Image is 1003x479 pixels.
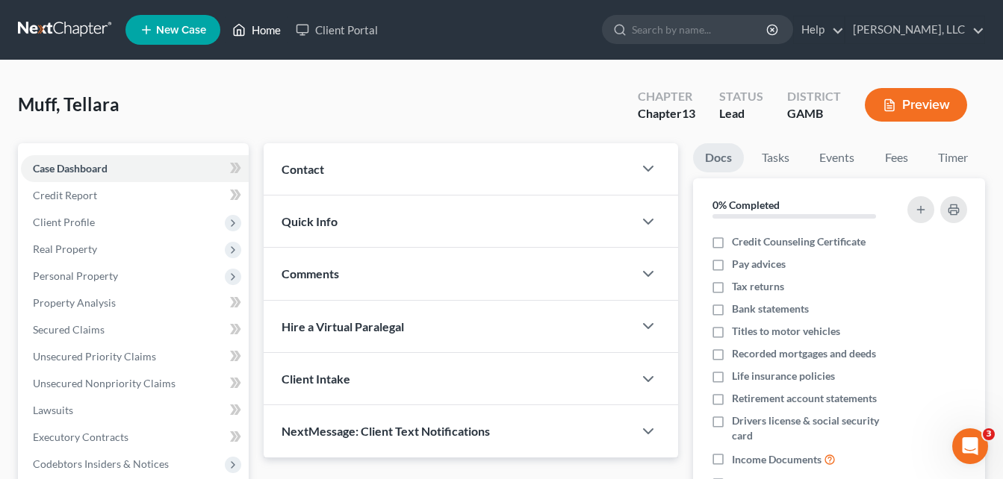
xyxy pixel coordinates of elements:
[732,413,899,443] span: Drivers license & social security card
[872,143,920,172] a: Fees
[21,424,249,451] a: Executory Contracts
[18,93,119,115] span: Muff, Tellara
[845,16,984,43] a: [PERSON_NAME], LLC
[33,404,73,416] span: Lawsuits
[282,319,404,334] span: Hire a Virtual Paralegal
[732,257,786,272] span: Pay advices
[282,162,324,176] span: Contact
[33,350,156,363] span: Unsecured Priority Claims
[282,424,490,438] span: NextMessage: Client Text Notifications
[33,269,118,282] span: Personal Property
[33,242,97,255] span: Real Property
[732,452,822,467] span: Income Documents
[807,143,866,172] a: Events
[732,369,835,383] span: Life insurance policies
[33,431,128,443] span: Executory Contracts
[33,377,176,389] span: Unsecured Nonpriority Claims
[682,106,695,120] span: 13
[732,346,876,361] span: Recorded mortgages and deeds
[33,296,116,309] span: Property Analysis
[21,370,249,397] a: Unsecured Nonpriority Claims
[732,324,840,339] span: Titles to motor vehicles
[732,279,784,294] span: Tax returns
[225,16,288,43] a: Home
[282,266,339,281] span: Comments
[21,343,249,370] a: Unsecured Priority Claims
[952,428,988,464] iframe: Intercom live chat
[33,323,105,336] span: Secured Claims
[21,155,249,182] a: Case Dashboard
[156,25,206,36] span: New Case
[21,397,249,424] a: Lawsuits
[712,198,780,211] strong: 0% Completed
[787,105,841,122] div: GAMB
[288,16,385,43] a: Client Portal
[794,16,844,43] a: Help
[632,16,768,43] input: Search by name...
[33,457,169,470] span: Codebtors Insiders & Notices
[33,189,97,201] span: Credit Report
[693,143,744,172] a: Docs
[865,88,967,122] button: Preview
[33,162,108,175] span: Case Dashboard
[732,234,866,249] span: Credit Counseling Certificate
[21,182,249,209] a: Credit Report
[21,289,249,316] a: Property Analysis
[983,428,995,440] span: 3
[282,372,350,386] span: Client Intake
[926,143,980,172] a: Timer
[719,88,763,105] div: Status
[638,88,695,105] div: Chapter
[719,105,763,122] div: Lead
[787,88,841,105] div: District
[21,316,249,343] a: Secured Claims
[33,216,95,228] span: Client Profile
[732,301,809,316] span: Bank statements
[638,105,695,122] div: Chapter
[750,143,801,172] a: Tasks
[282,214,338,228] span: Quick Info
[732,391,877,406] span: Retirement account statements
